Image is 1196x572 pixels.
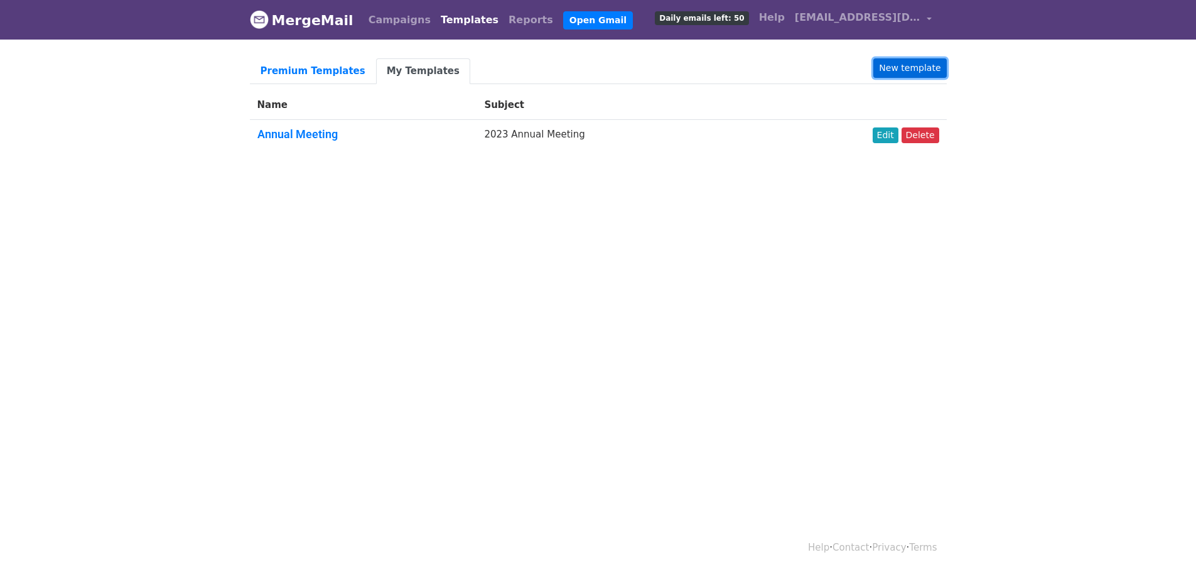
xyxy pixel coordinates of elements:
span: [EMAIL_ADDRESS][DOMAIN_NAME] [795,10,920,25]
img: MergeMail logo [250,10,269,29]
a: Privacy [872,542,906,553]
a: [EMAIL_ADDRESS][DOMAIN_NAME] [790,5,937,35]
th: Subject [477,90,752,120]
a: New template [873,58,946,78]
a: Open Gmail [563,11,633,30]
a: Annual Meeting [257,127,338,141]
a: Templates [436,8,504,33]
a: Premium Templates [250,58,376,84]
th: Name [250,90,477,120]
iframe: Chat Widget [1133,512,1196,572]
a: Help [754,5,790,30]
a: Delete [902,127,939,143]
a: Daily emails left: 50 [650,5,753,30]
a: Edit [873,127,898,143]
a: Campaigns [364,8,436,33]
a: Help [808,542,829,553]
a: Terms [909,542,937,553]
a: My Templates [376,58,470,84]
td: 2023 Annual Meeting [477,120,752,154]
span: Daily emails left: 50 [655,11,748,25]
a: MergeMail [250,7,353,33]
a: Reports [504,8,558,33]
a: Contact [832,542,869,553]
